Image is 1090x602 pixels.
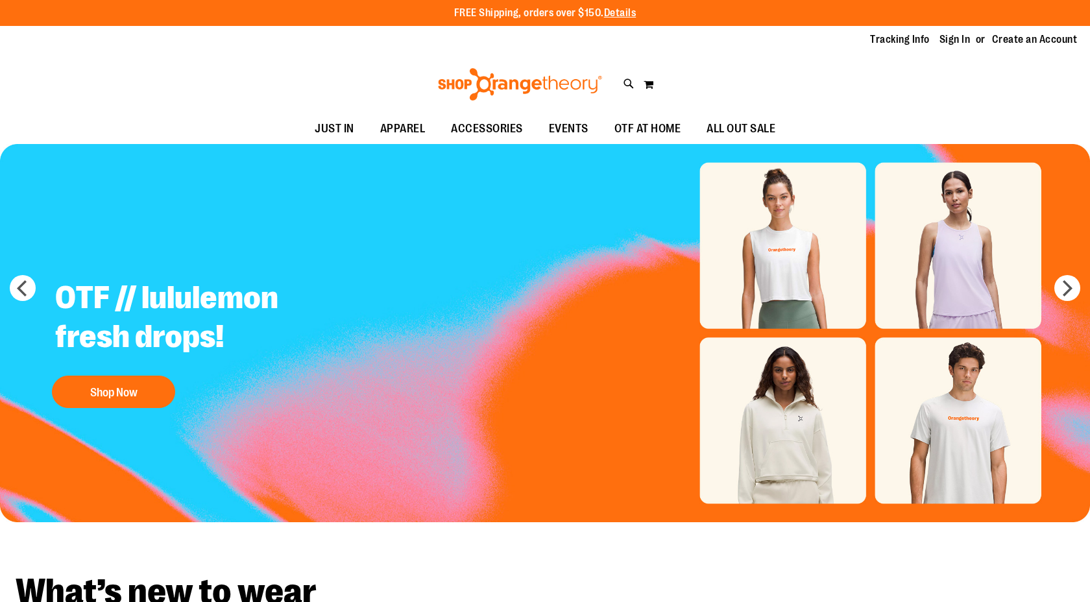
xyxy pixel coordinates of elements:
span: JUST IN [315,114,354,143]
h2: OTF // lululemon fresh drops! [45,269,368,369]
span: OTF AT HOME [614,114,681,143]
p: FREE Shipping, orders over $150. [454,6,636,21]
a: Sign In [939,32,971,47]
span: ALL OUT SALE [707,114,775,143]
img: Shop Orangetheory [436,68,604,101]
button: Shop Now [52,376,175,408]
a: Details [604,7,636,19]
span: EVENTS [549,114,588,143]
button: prev [10,275,36,301]
span: ACCESSORIES [451,114,523,143]
a: OTF // lululemon fresh drops! Shop Now [45,269,368,415]
a: Tracking Info [870,32,930,47]
button: next [1054,275,1080,301]
span: APPAREL [380,114,426,143]
a: Create an Account [992,32,1078,47]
